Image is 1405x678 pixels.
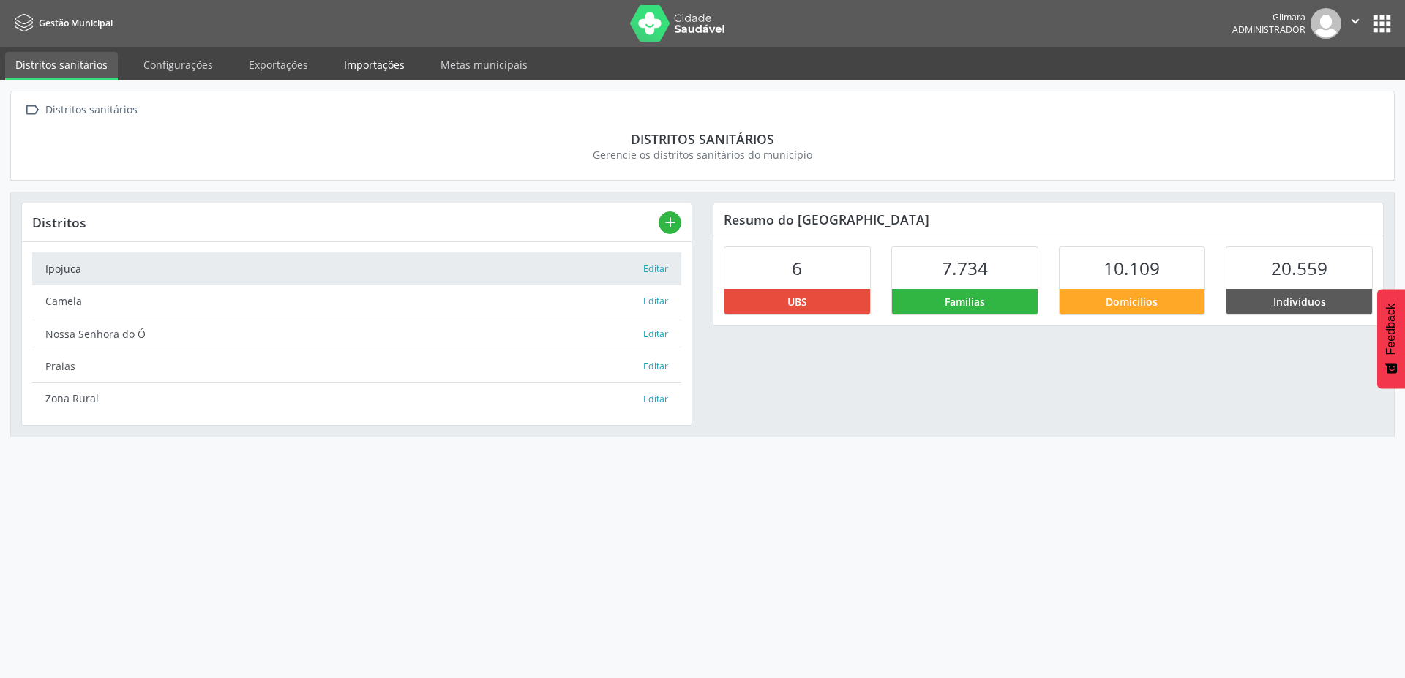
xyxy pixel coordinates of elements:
button: add [659,211,681,234]
a: Configurações [133,52,223,78]
i:  [1347,13,1363,29]
a: Ipojuca Editar [32,252,681,285]
span: Famílias [945,294,985,309]
div: Zona Rural [45,391,642,406]
button: Feedback - Mostrar pesquisa [1377,289,1405,388]
a: Metas municipais [430,52,538,78]
div: Nossa Senhora do Ó [45,326,642,342]
a: Gestão Municipal [10,11,113,35]
img: img [1311,8,1341,39]
button: Editar [642,392,669,407]
div: Resumo do [GEOGRAPHIC_DATA] [713,203,1383,236]
button: Editar [642,327,669,342]
a: Nossa Senhora do Ó Editar [32,317,681,350]
span: Feedback [1385,304,1398,355]
div: Distritos [32,214,659,230]
span: 20.559 [1271,256,1327,280]
button: Editar [642,294,669,309]
div: Praias [45,358,642,374]
button: Editar [642,359,669,374]
a: Camela Editar [32,285,681,317]
div: Gilmara [1232,11,1305,23]
a:  Distritos sanitários [21,99,140,121]
i: add [662,214,678,230]
button: Editar [642,262,669,276]
a: Praias Editar [32,350,681,383]
div: Gerencie os distritos sanitários do município [31,147,1374,162]
a: Importações [334,52,415,78]
div: Distritos sanitários [31,131,1374,147]
button:  [1341,8,1369,39]
span: Indivíduos [1273,294,1326,309]
span: Administrador [1232,23,1305,36]
span: Gestão Municipal [39,17,113,29]
span: 10.109 [1104,256,1160,280]
div: Camela [45,293,642,309]
div: Ipojuca [45,261,642,276]
div: Distritos sanitários [42,99,140,121]
button: apps [1369,11,1395,37]
span: 7.734 [942,256,988,280]
i:  [21,99,42,121]
a: Distritos sanitários [5,52,118,80]
span: UBS [787,294,807,309]
a: Exportações [239,52,318,78]
span: 6 [792,256,802,280]
span: Domicílios [1106,294,1158,309]
a: Zona Rural Editar [32,383,681,414]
